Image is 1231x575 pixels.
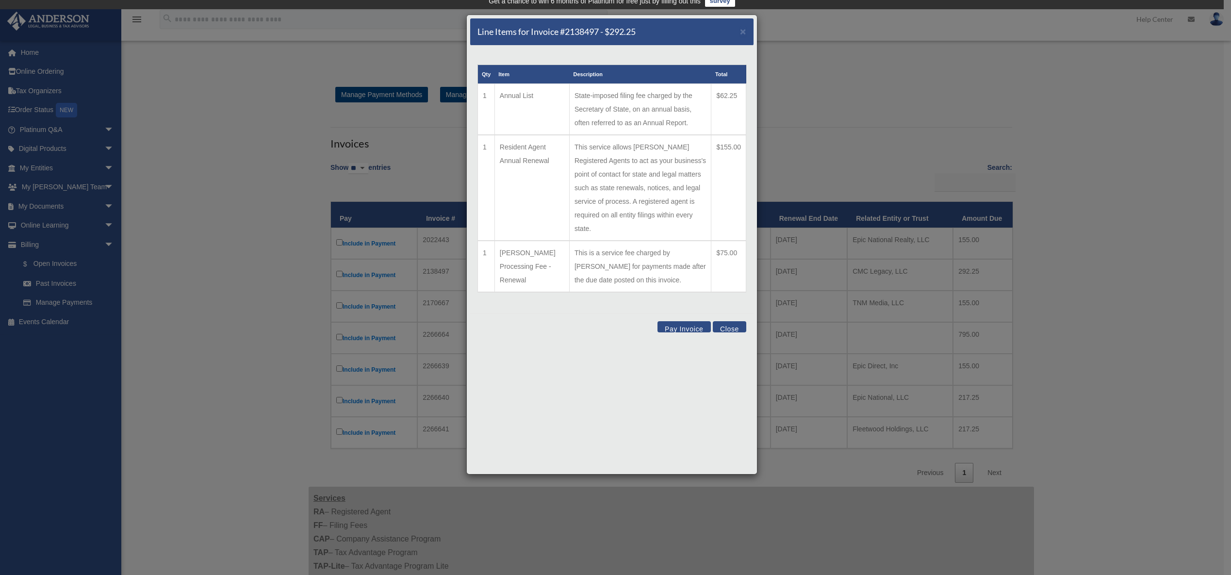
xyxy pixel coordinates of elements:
[569,135,711,241] td: This service allows [PERSON_NAME] Registered Agents to act as your business's point of contact fo...
[478,241,495,292] td: 1
[711,135,746,241] td: $155.00
[478,65,495,84] th: Qty
[494,135,569,241] td: Resident Agent Annual Renewal
[569,84,711,135] td: State-imposed filing fee charged by the Secretary of State, on an annual basis, often referred to...
[657,321,711,332] button: Pay Invoice
[494,241,569,292] td: [PERSON_NAME] Processing Fee - Renewal
[494,65,569,84] th: Item
[711,65,746,84] th: Total
[478,84,495,135] td: 1
[569,65,711,84] th: Description
[740,26,746,37] span: ×
[494,84,569,135] td: Annual List
[569,241,711,292] td: This is a service fee charged by [PERSON_NAME] for payments made after the due date posted on thi...
[711,241,746,292] td: $75.00
[740,26,746,36] button: Close
[478,135,495,241] td: 1
[713,321,746,332] button: Close
[711,84,746,135] td: $62.25
[477,26,636,38] h5: Line Items for Invoice #2138497 - $292.25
